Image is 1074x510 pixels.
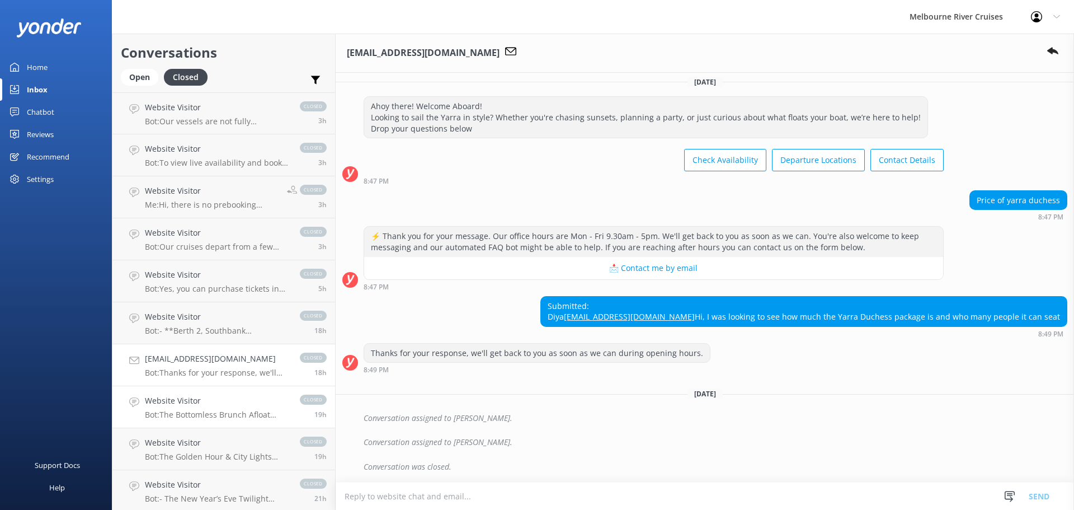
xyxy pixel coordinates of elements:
a: Website VisitorBot:To view live availability and book your Melbourne River Cruise experience, ple... [112,134,335,176]
p: Bot: - The New Year’s Eve Twilight Cruise is family-friendly, with prices for children aged [DEMO... [145,494,289,504]
h4: Website Visitor [145,269,289,281]
div: 08:47pm 19-Aug-2025 (UTC +10:00) Australia/Sydney [364,177,944,185]
span: closed [300,311,327,321]
p: Me: Hi, there is no prebooking without payment. Only booking with payment is available [145,200,279,210]
div: Inbox [27,78,48,101]
span: 08:52pm 19-Aug-2025 (UTC +10:00) Australia/Sydney [314,326,327,335]
p: Bot: To view live availability and book your Melbourne River Cruise experience, please visit [URL... [145,158,289,168]
p: Bot: - **Berth 2, Southbank Promenade**: Various cruises such as the Ports & Docklands Cruise, Pa... [145,326,289,336]
div: ⚡ Thank you for your message. Our office hours are Mon - Fri 9.30am - 5pm. We'll get back to you ... [364,227,943,256]
span: 05:44pm 19-Aug-2025 (UTC +10:00) Australia/Sydney [314,494,327,503]
div: Settings [27,168,54,190]
h4: Website Visitor [145,395,289,407]
div: Home [27,56,48,78]
a: Closed [164,71,213,83]
div: Conversation was closed. [364,457,1067,476]
a: Website VisitorBot:Our cruises depart from a few different locations along [GEOGRAPHIC_DATA] and ... [112,218,335,260]
div: Reviews [27,123,54,146]
h4: Website Visitor [145,227,289,239]
h2: Conversations [121,42,327,63]
span: 08:49pm 19-Aug-2025 (UTC +10:00) Australia/Sydney [314,368,327,377]
h4: Website Visitor [145,185,279,197]
button: Contact Details [870,149,944,171]
div: Recommend [27,146,69,168]
span: 09:25am 20-Aug-2025 (UTC +10:00) Australia/Sydney [318,284,327,293]
span: closed [300,437,327,447]
div: 2025-08-20T01:56:56.677 [342,457,1067,476]
div: 08:49pm 19-Aug-2025 (UTC +10:00) Australia/Sydney [364,366,710,373]
div: Conversation assigned to [PERSON_NAME]. [364,409,1067,428]
a: [EMAIL_ADDRESS][DOMAIN_NAME] [564,311,695,322]
a: Website VisitorBot:- **Berth 2, Southbank Promenade**: Various cruises such as the Ports & Dockla... [112,302,335,344]
p: Bot: Our cruises depart from a few different locations along [GEOGRAPHIC_DATA] and Federation [GE... [145,242,289,252]
div: Closed [164,69,208,86]
a: Website VisitorBot:Yes, you can purchase tickets in person at [GEOGRAPHIC_DATA] (Berth 2) and Fed... [112,260,335,302]
p: Bot: Yes, you can purchase tickets in person at [GEOGRAPHIC_DATA] (Berth 2) and Federation Wharf ... [145,284,289,294]
a: [EMAIL_ADDRESS][DOMAIN_NAME]Bot:Thanks for your response, we'll get back to you as soon as we can... [112,344,335,386]
span: 07:35pm 19-Aug-2025 (UTC +10:00) Australia/Sydney [314,452,327,461]
a: Open [121,71,164,83]
span: closed [300,395,327,405]
span: closed [300,143,327,153]
a: Website VisitorMe:Hi, there is no prebooking without payment. Only booking with payment is availa... [112,176,335,218]
span: [DATE] [687,77,723,87]
h3: [EMAIL_ADDRESS][DOMAIN_NAME] [347,46,500,60]
h4: Website Visitor [145,437,289,449]
strong: 8:49 PM [1038,331,1063,338]
h4: Website Visitor [145,101,289,114]
div: 2025-08-20T00:51:10.356 [342,433,1067,452]
p: Bot: The Golden Hour & City Lights Cruise is a 1.5-hour evening journey along the Yarra River, sh... [145,452,289,462]
div: Open [121,69,158,86]
p: Bot: The Bottomless Brunch Afloat Brunch Cruise menu features fresh local produce and seafood wit... [145,410,289,420]
button: Check Availability [684,149,766,171]
span: 11:37am 20-Aug-2025 (UTC +10:00) Australia/Sydney [318,200,327,209]
div: Submitted: Diya Hi, I was looking to see how much the Yarra Duchess package is and who many peopl... [541,297,1067,326]
button: Departure Locations [772,149,865,171]
p: Bot: Our vessels are not fully wheelchair accessible, but we can accommodate foldable wheelchairs... [145,116,289,127]
a: Website VisitorBot:The Golden Hour & City Lights Cruise is a 1.5-hour evening journey along the Y... [112,428,335,470]
strong: 8:49 PM [364,367,389,373]
h4: Website Visitor [145,479,289,491]
div: Ahoy there! Welcome Aboard! Looking to sail the Yarra in style? Whether you're chasing sunsets, p... [364,97,927,138]
span: 12:00pm 20-Aug-2025 (UTC +10:00) Australia/Sydney [318,116,327,125]
span: closed [300,185,327,195]
div: Support Docs [35,454,80,476]
span: 07:56pm 19-Aug-2025 (UTC +10:00) Australia/Sydney [314,410,327,419]
div: 08:47pm 19-Aug-2025 (UTC +10:00) Australia/Sydney [969,213,1067,221]
span: closed [300,269,327,279]
span: 11:28am 20-Aug-2025 (UTC +10:00) Australia/Sydney [318,242,327,251]
a: Website VisitorBot:The Bottomless Brunch Afloat Brunch Cruise menu features fresh local produce a... [112,386,335,428]
div: 08:47pm 19-Aug-2025 (UTC +10:00) Australia/Sydney [364,283,944,291]
span: closed [300,101,327,111]
strong: 8:47 PM [364,284,389,291]
strong: 8:47 PM [1038,214,1063,221]
h4: Website Visitor [145,143,289,155]
div: Price of yarra duchess [970,191,1067,210]
div: Thanks for your response, we'll get back to you as soon as we can during opening hours. [364,344,710,363]
a: Website VisitorBot:Our vessels are not fully wheelchair accessible, but we can accommodate foldab... [112,92,335,134]
span: closed [300,227,327,237]
span: [DATE] [687,389,723,399]
div: 2025-08-19T23:19:21.971 [342,409,1067,428]
img: yonder-white-logo.png [17,18,81,37]
span: closed [300,479,327,489]
button: 📩 Contact me by email [364,257,943,279]
strong: 8:47 PM [364,178,389,185]
span: closed [300,353,327,363]
span: 11:59am 20-Aug-2025 (UTC +10:00) Australia/Sydney [318,158,327,167]
div: Help [49,476,65,499]
h4: Website Visitor [145,311,289,323]
div: 08:49pm 19-Aug-2025 (UTC +10:00) Australia/Sydney [540,330,1067,338]
div: Conversation assigned to [PERSON_NAME]. [364,433,1067,452]
div: Chatbot [27,101,54,123]
h4: [EMAIL_ADDRESS][DOMAIN_NAME] [145,353,289,365]
p: Bot: Thanks for your response, we'll get back to you as soon as we can during opening hours. [145,368,289,378]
